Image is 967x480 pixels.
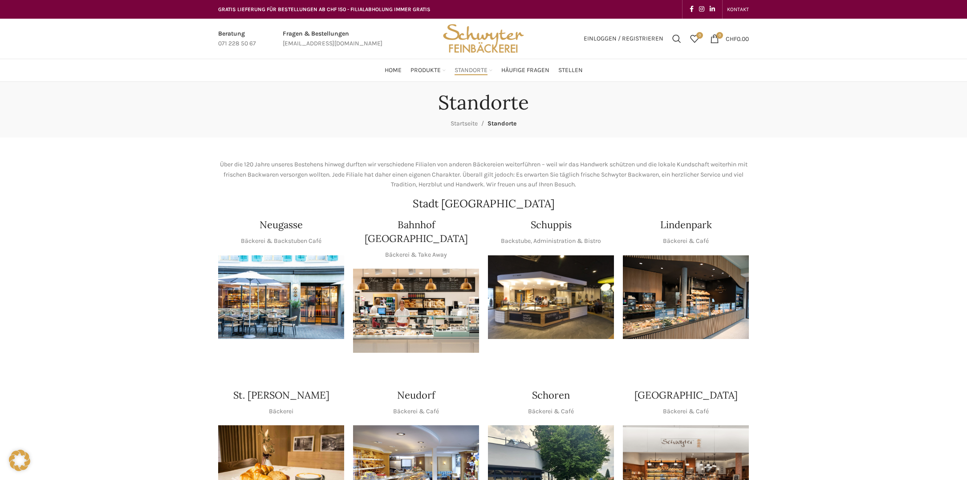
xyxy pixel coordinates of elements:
h4: Neugasse [260,218,303,232]
img: 017-e1571925257345 [623,255,749,339]
p: Bäckerei [269,407,293,416]
img: 150130-Schwyter-013 [488,255,614,339]
span: KONTAKT [727,6,749,12]
h4: Neudorf [397,388,435,402]
span: Produkte [410,66,441,75]
a: Standorte [455,61,492,79]
a: Linkedin social link [707,3,718,16]
a: Suchen [668,30,686,48]
img: Neugasse [218,255,344,339]
a: Infobox link [218,29,256,49]
a: KONTAKT [727,0,749,18]
span: GRATIS LIEFERUNG FÜR BESTELLUNGEN AB CHF 150 - FILIALABHOLUNG IMMER GRATIS [218,6,431,12]
span: Stellen [558,66,583,75]
a: Instagram social link [696,3,707,16]
p: Bäckerei & Café [528,407,574,416]
span: 0 [716,32,723,39]
a: Häufige Fragen [501,61,549,79]
a: Stellen [558,61,583,79]
img: Bäckerei Schwyter [440,19,527,59]
a: Einloggen / Registrieren [579,30,668,48]
h4: Lindenpark [660,218,712,232]
bdi: 0.00 [726,35,749,42]
img: Bahnhof St. Gallen [353,269,479,353]
div: Main navigation [214,61,753,79]
h4: St. [PERSON_NAME] [233,388,329,402]
span: Standorte [455,66,488,75]
p: Backstube, Administration & Bistro [501,236,601,246]
span: Einloggen / Registrieren [584,36,663,42]
a: 0 [686,30,703,48]
h4: Schuppis [531,218,572,232]
div: Meine Wunschliste [686,30,703,48]
a: Produkte [410,61,446,79]
a: Startseite [451,120,478,127]
div: Secondary navigation [723,0,753,18]
p: Bäckerei & Café [663,407,709,416]
a: Facebook social link [687,3,696,16]
h4: Schoren [532,388,570,402]
h4: Bahnhof [GEOGRAPHIC_DATA] [353,218,479,246]
p: Über die 120 Jahre unseres Bestehens hinweg durften wir verschiedene Filialen von anderen Bäckere... [218,160,749,190]
a: Home [385,61,402,79]
p: Bäckerei & Backstuben Café [241,236,321,246]
span: 0 [696,32,703,39]
span: Standorte [488,120,516,127]
a: Infobox link [283,29,382,49]
h4: [GEOGRAPHIC_DATA] [634,388,738,402]
h2: Stadt [GEOGRAPHIC_DATA] [218,198,749,209]
p: Bäckerei & Take Away [385,250,447,260]
a: 0 CHF0.00 [706,30,753,48]
span: CHF [726,35,737,42]
h1: Standorte [438,91,529,114]
p: Bäckerei & Café [393,407,439,416]
span: Häufige Fragen [501,66,549,75]
a: Site logo [440,34,527,42]
p: Bäckerei & Café [663,236,709,246]
span: Home [385,66,402,75]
